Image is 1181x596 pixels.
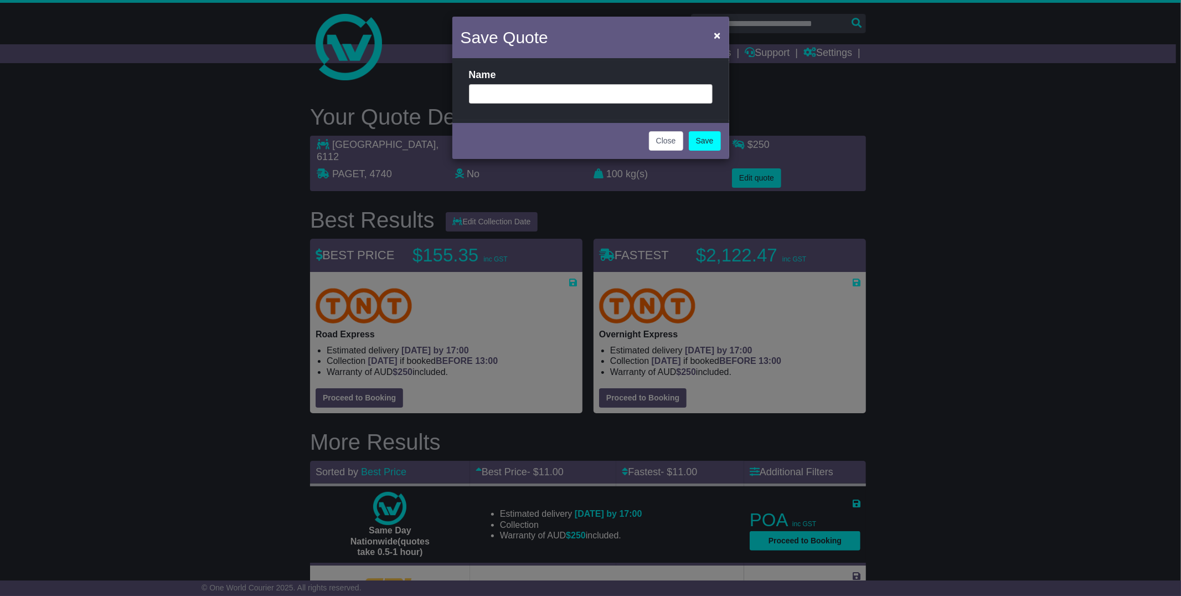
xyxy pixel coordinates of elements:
[689,131,721,151] a: Save
[714,29,720,42] span: ×
[649,131,683,151] button: Close
[708,24,726,47] button: Close
[461,25,548,50] h4: Save Quote
[469,69,496,81] label: Name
